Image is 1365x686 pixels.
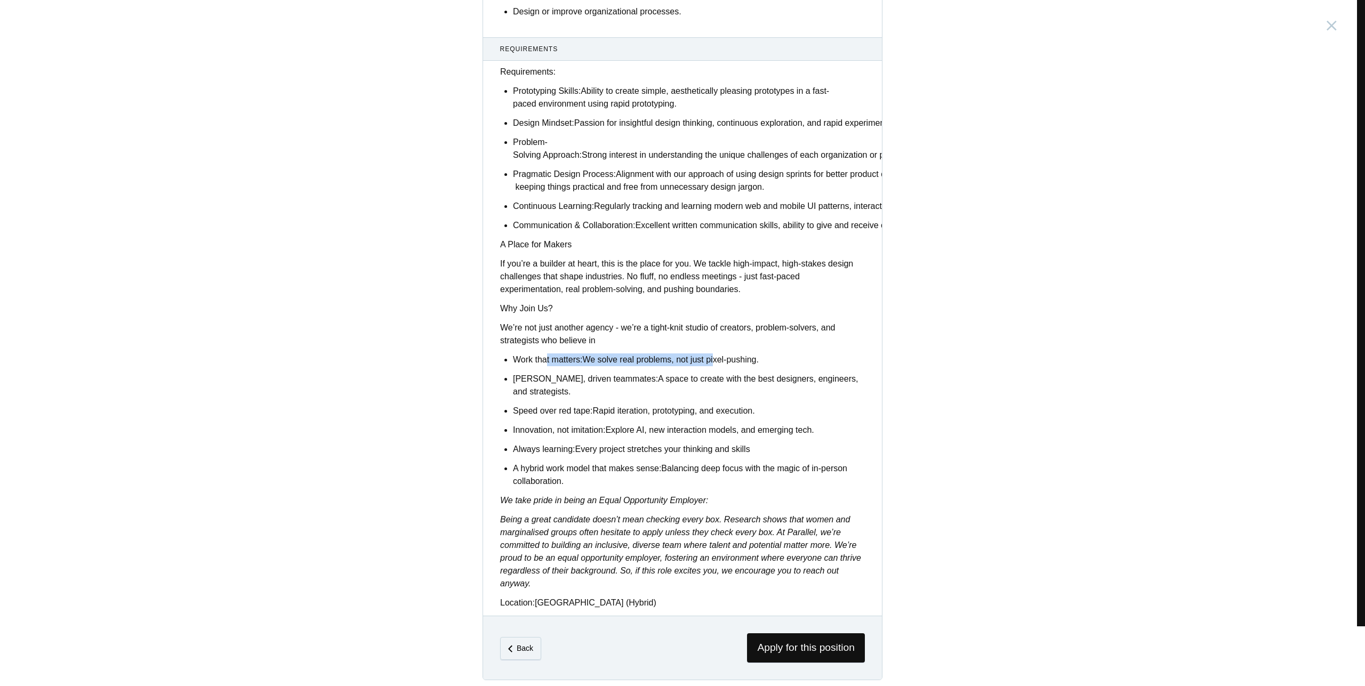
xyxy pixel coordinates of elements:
strong: Design Mindset: [513,118,574,127]
p: Rapid iteration, prototyping, and execution. [513,405,865,417]
span: Apply for this position [747,633,865,663]
strong: A hybrid work model that makes sense: [513,464,661,473]
p: Excellent written communication skills, ability to give and receive constructive feedback, and ef... [513,219,865,232]
p: We’re not just another agency - we’re a tight-knit studio of creators, problem-solvers, and strat... [500,321,865,347]
strong: Prototyping Skills: [513,86,581,95]
em: Being a great candidate doesn’t mean checking every box. Research shows that women and marginalis... [500,515,861,588]
strong: Continuous Learning: [513,201,594,211]
p: Explore AI, new interaction models, and emerging tech. [513,424,865,437]
p: Strong interest in understanding the unique challenges of each organization or product and collab... [513,136,865,162]
strong: A Place for Makers [500,240,572,249]
p: [GEOGRAPHIC_DATA] (Hybrid) [500,596,865,609]
p: Regularly tracking and learning modern web and mobile UI patterns, interaction design, visual des... [513,200,865,213]
em: Back [517,644,533,652]
p: Balancing deep focus with the magic of in-person collaboration. [513,462,865,488]
p: Ability to create simple, aesthetically pleasing prototypes in a fast-paced environment using rap... [513,85,865,110]
strong: Requirements: [500,67,556,76]
strong: Always learning: [513,445,575,454]
p: Design or improve organizational processes. [513,5,865,18]
strong: Location: [500,598,535,607]
strong: Innovation, not imitation: [513,425,605,434]
p: Passion for insightful design thinking, continuous exploration, and rapid experimentation. [513,117,865,130]
p: We solve real problems, not just pixel-pushing. [513,353,865,366]
strong: Why Join Us? [500,304,553,313]
strong: Pragmatic Design Process: [513,170,616,179]
strong: Work that matters: [513,355,582,364]
p: If you’re a builder at heart, this is the place for you. We tackle high-impact, high-stakes desig... [500,257,865,296]
strong: Communication & Collaboration: [513,221,635,230]
strong: Speed over red tape: [513,406,592,415]
p: Every project stretches your thinking and skills [513,443,865,456]
p: Alignment with our approach of using design sprints for better product design - keeping things pr... [513,168,865,193]
em: We take pride in being an Equal Opportunity Employer: [500,496,708,505]
p: A space to create with the best designers, engineers, and strategists. [513,373,865,398]
strong: Problem-Solving Approach: [513,138,582,159]
span: Requirements [500,44,865,54]
strong: [PERSON_NAME], driven teammates: [513,374,658,383]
